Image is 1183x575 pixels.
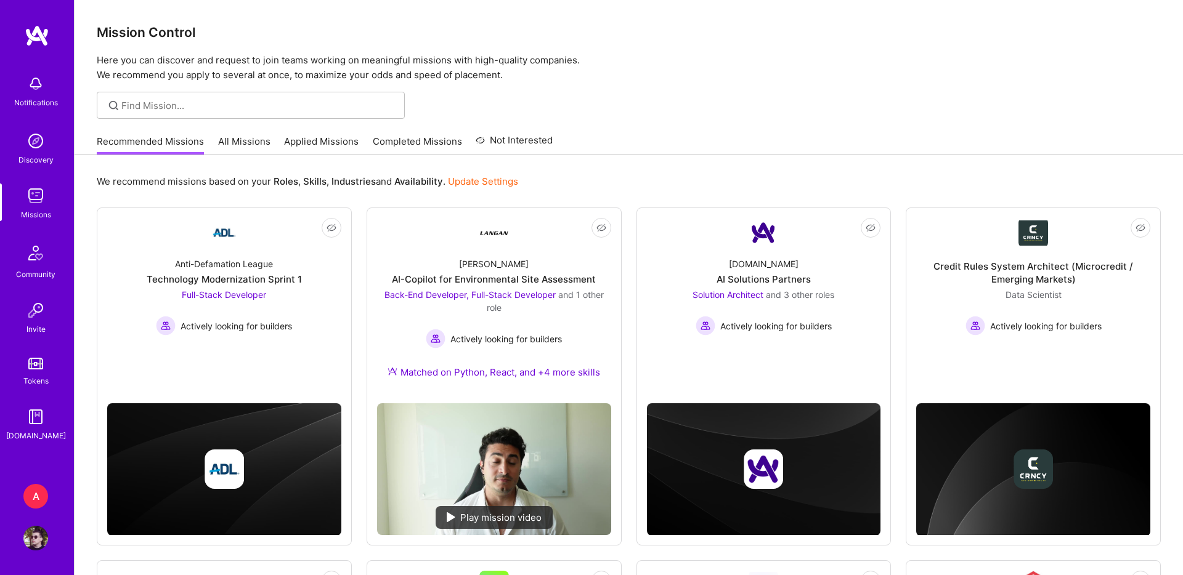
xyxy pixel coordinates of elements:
h3: Mission Control [97,25,1161,40]
img: User Avatar [23,526,48,550]
b: Industries [331,175,376,187]
img: guide book [23,404,48,429]
img: Actively looking for builders [156,316,176,336]
img: Company logo [205,449,244,489]
div: AI Solutions Partners [717,273,811,286]
img: Actively looking for builders [426,329,445,348]
a: User Avatar [20,526,51,550]
img: cover [107,403,341,536]
img: Company Logo [209,218,239,247]
i: icon EyeClosed [596,223,606,233]
b: Roles [274,175,298,187]
div: Community [16,268,55,281]
span: Solution Architect [693,289,763,300]
img: Company Logo [479,218,509,247]
img: Actively looking for builders [966,316,985,336]
i: icon SearchGrey [107,99,121,113]
b: Availability [394,175,443,187]
div: A [23,484,48,509]
span: Data Scientist [1006,289,1062,300]
img: tokens [28,358,43,369]
img: teamwork [23,183,48,208]
div: Tokens [23,374,49,387]
div: [PERSON_NAME] [459,257,529,270]
img: bell [23,71,48,96]
a: Completed Missions [373,135,462,155]
div: Technology Modernization Sprint 1 [147,273,302,286]
img: Company logo [744,449,783,489]
div: Credit Rules System Architect (Microcredit / Emerging Markets) [916,260,1150,286]
img: play [447,512,455,522]
div: [DOMAIN_NAME] [6,429,66,442]
img: Company Logo [749,218,778,247]
a: Recommended Missions [97,135,204,155]
i: icon EyeClosed [1136,223,1145,233]
img: Company logo [1014,449,1053,489]
a: Applied Missions [284,135,359,155]
p: We recommend missions based on your , , and . [97,175,518,188]
img: logo [25,25,49,47]
span: Back-End Developer, Full-Stack Developer [384,289,556,300]
span: Actively looking for builders [181,320,292,332]
i: icon EyeClosed [327,223,336,233]
img: Ateam Purple Icon [388,366,397,376]
a: Update Settings [448,175,518,187]
a: All Missions [218,135,270,155]
a: Company Logo[PERSON_NAME]AI-Copilot for Environmental Site AssessmentBack-End Developer, Full-Sta... [377,218,611,393]
span: and 3 other roles [766,289,834,300]
a: A [20,484,51,509]
img: Actively looking for builders [696,316,715,336]
img: Company Logo [1018,220,1048,246]
img: No Mission [377,403,611,535]
div: AI-Copilot for Environmental Site Assessment [392,273,596,286]
input: Find Mission... [121,99,396,112]
img: Community [21,238,51,268]
span: Full-Stack Developer [182,289,266,300]
div: Notifications [14,96,58,109]
i: icon EyeClosed [866,223,876,233]
img: cover [647,403,881,536]
div: Invite [26,323,46,336]
b: Skills [303,175,327,187]
a: Company LogoAnti-Defamation LeagueTechnology Modernization Sprint 1Full-Stack Developer Actively ... [107,218,341,371]
div: Play mission video [436,506,553,529]
a: Company Logo[DOMAIN_NAME]AI Solutions PartnersSolution Architect and 3 other rolesActively lookin... [647,218,881,371]
span: Actively looking for builders [450,332,562,345]
a: Not Interested [476,133,553,155]
span: Actively looking for builders [990,320,1102,332]
img: cover [916,403,1150,536]
div: Matched on Python, React, and +4 more skills [388,366,600,379]
div: Discovery [18,153,54,166]
p: Here you can discover and request to join teams working on meaningful missions with high-quality ... [97,53,1161,82]
img: Invite [23,298,48,323]
a: Company LogoCredit Rules System Architect (Microcredit / Emerging Markets)Data Scientist Actively... [916,218,1150,371]
div: Anti-Defamation League [175,257,273,270]
img: discovery [23,129,48,153]
div: [DOMAIN_NAME] [729,257,799,270]
span: Actively looking for builders [720,320,832,332]
div: Missions [21,208,51,221]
